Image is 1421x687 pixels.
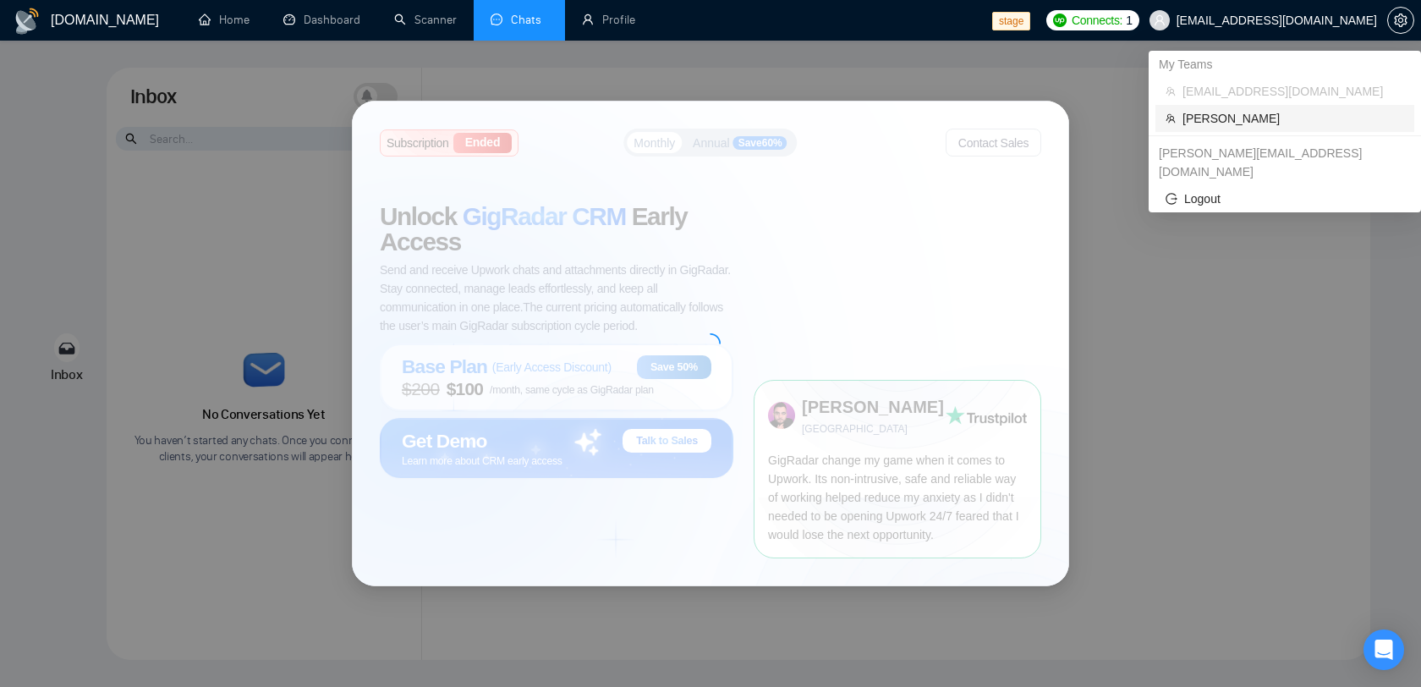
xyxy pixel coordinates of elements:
a: homeHome [199,13,250,27]
a: dashboardDashboard [283,13,360,27]
img: logo [14,8,41,35]
a: searchScanner [394,13,457,27]
div: Open Intercom Messenger [1363,629,1404,670]
img: upwork-logo.png [1053,14,1067,27]
span: [PERSON_NAME] [1182,109,1404,128]
button: setting [1387,7,1414,34]
span: loading [699,332,722,355]
a: messageChats [491,13,548,27]
span: 1 [1126,11,1133,30]
span: logout [1166,193,1177,205]
span: setting [1388,14,1413,27]
a: setting [1387,14,1414,27]
span: stage [992,12,1030,30]
span: team [1166,86,1176,96]
div: stefan.karaseu@gigradar.io [1149,140,1421,185]
span: [EMAIL_ADDRESS][DOMAIN_NAME] [1182,82,1404,101]
div: My Teams [1149,51,1421,78]
span: user [1154,14,1166,26]
a: userProfile [582,13,635,27]
span: team [1166,113,1176,124]
span: Logout [1166,190,1404,208]
span: Connects: [1072,11,1122,30]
